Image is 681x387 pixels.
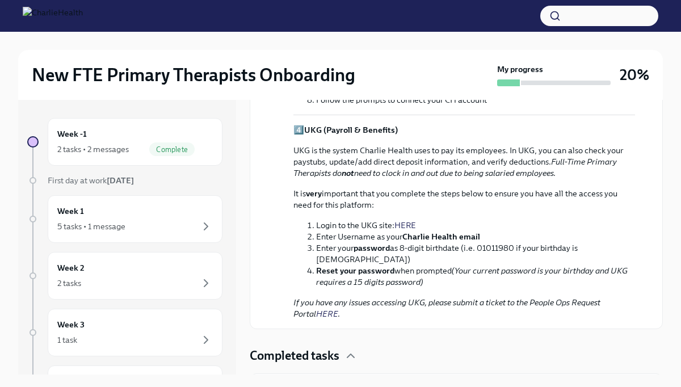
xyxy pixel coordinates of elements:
h6: Week 1 [57,205,84,217]
a: Week -12 tasks • 2 messagesComplete [27,118,222,166]
a: Week 22 tasks [27,252,222,300]
strong: Reset your password [316,266,394,276]
div: 2 tasks • 2 messages [57,144,129,155]
h4: Completed tasks [250,347,339,364]
strong: Charlie Health email [402,232,480,242]
li: Enter your as 8-digit birthdate (i.e. 01011980 if your birthday is [DEMOGRAPHIC_DATA]) [316,242,635,265]
h2: New FTE Primary Therapists Onboarding [32,64,355,86]
a: HERE [316,309,338,319]
strong: not [342,168,354,178]
p: UKG is the system Charlie Health uses to pay its employees. In UKG, you can also check your payst... [293,145,635,179]
strong: My progress [497,64,543,75]
li: Follow the prompts to connect your CH account [316,94,635,106]
strong: [DATE] [107,175,134,186]
a: First day at work[DATE] [27,175,222,186]
h6: Week 2 [57,262,85,274]
img: CharlieHealth [23,7,83,25]
h3: 20% [620,65,649,85]
div: Completed tasks [250,347,663,364]
li: when prompted [316,265,635,288]
h6: Week 3 [57,318,85,331]
a: HERE [394,220,416,230]
span: Complete [149,145,195,154]
div: 1 task [57,334,77,346]
span: First day at work [48,175,134,186]
a: Week 31 task [27,309,222,356]
a: Week 15 tasks • 1 message [27,195,222,243]
strong: UKG (Payroll & Benefits) [304,125,398,135]
em: If you have any issues accessing UKG, please submit a ticket to the People Ops Request Portal . [293,297,600,319]
div: 2 tasks [57,277,81,289]
p: It is important that you complete the steps below to ensure you have all the access you need for ... [293,188,635,211]
p: 4️⃣ [293,124,635,136]
strong: password [354,243,390,253]
li: Enter Username as your [316,231,635,242]
div: 5 tasks • 1 message [57,221,125,232]
strong: very [306,188,322,199]
h6: Week -1 [57,128,87,140]
em: (Your current password is your birthday and UKG requires a 15 digits password) [316,266,628,287]
li: Login to the UKG site: [316,220,635,231]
